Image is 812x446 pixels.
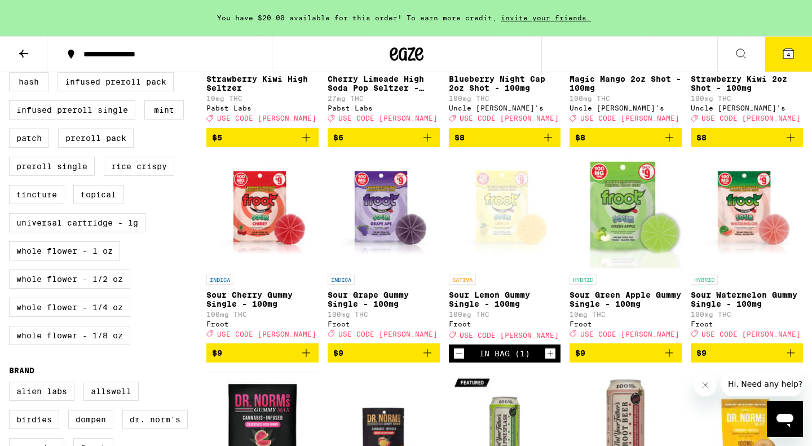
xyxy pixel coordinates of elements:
label: Whole Flower - 1/4 oz [9,298,130,317]
span: $6 [333,133,343,142]
img: Froot - Sour Green Apple Gummy Single - 100mg [570,156,682,269]
a: Open page for Sour Green Apple Gummy Single - 100mg from Froot [570,156,682,343]
span: $8 [454,133,465,142]
div: Froot [691,320,803,328]
p: Sour Cherry Gummy Single - 100mg [206,290,319,308]
span: $9 [212,348,222,357]
div: Froot [328,320,440,328]
span: $5 [212,133,222,142]
p: 10mg THC [206,95,319,102]
label: Whole Flower - 1/8 oz [9,326,130,345]
p: Sour Grape Gummy Single - 100mg [328,290,440,308]
img: Froot - Sour Watermelon Gummy Single - 100mg [691,156,803,269]
span: USE CODE [PERSON_NAME] [701,115,801,122]
button: Add to bag [449,128,561,147]
span: USE CODE [PERSON_NAME] [338,115,438,122]
p: 100mg THC [691,311,803,318]
p: Strawberry Kiwi High Seltzer [206,74,319,92]
label: Mint [144,100,184,120]
iframe: Message from company [721,372,803,396]
span: You have $20.00 available for this order! To earn more credit, [217,14,497,21]
p: Blueberry Night Cap 2oz Shot - 100mg [449,74,561,92]
p: Magic Mango 2oz Shot - 100mg [570,74,682,92]
p: Strawberry Kiwi 2oz Shot - 100mg [691,74,803,92]
img: Froot - Sour Cherry Gummy Single - 100mg [206,156,319,269]
label: Dr. Norm's [122,410,188,429]
label: Alien Labs [9,382,74,401]
label: Preroll Single [9,157,95,176]
a: Open page for Sour Grape Gummy Single - 100mg from Froot [328,156,440,343]
div: Froot [206,320,319,328]
p: Cherry Limeade High Soda Pop Seltzer - 25mg [328,74,440,92]
a: Open page for Sour Watermelon Gummy Single - 100mg from Froot [691,156,803,343]
span: USE CODE [PERSON_NAME] [460,115,559,122]
span: USE CODE [PERSON_NAME] [338,330,438,338]
iframe: Close message [694,374,717,396]
img: Froot - Sour Grape Gummy Single - 100mg [328,156,440,269]
p: 100mg THC [328,311,440,318]
span: invite your friends. [497,14,595,21]
p: 100mg THC [449,95,561,102]
p: 100mg THC [570,95,682,102]
span: 4 [787,51,790,58]
span: USE CODE [PERSON_NAME] [701,330,801,338]
p: INDICA [206,275,233,285]
button: Add to bag [570,343,682,363]
p: SATIVA [449,275,476,285]
div: Uncle [PERSON_NAME]'s [691,104,803,112]
span: USE CODE [PERSON_NAME] [460,332,559,339]
a: Open page for Sour Cherry Gummy Single - 100mg from Froot [206,156,319,343]
button: Add to bag [691,128,803,147]
p: HYBRID [691,275,718,285]
iframe: Button to launch messaging window [767,401,803,437]
span: $9 [696,348,707,357]
div: Froot [449,320,561,328]
a: Open page for Sour Lemon Gummy Single - 100mg from Froot [449,156,561,345]
div: Pabst Labs [328,104,440,112]
div: Froot [570,320,682,328]
label: Infused Preroll Single [9,100,135,120]
span: $8 [696,133,707,142]
p: HYBRID [570,275,597,285]
button: Add to bag [328,128,440,147]
p: Sour Lemon Gummy Single - 100mg [449,290,561,308]
label: Dompen [68,410,113,429]
p: Sour Green Apple Gummy Single - 100mg [570,290,682,308]
p: 100mg THC [206,311,319,318]
label: Preroll Pack [58,129,134,148]
button: Add to bag [206,128,319,147]
label: Allswell [83,382,139,401]
label: Birdies [9,410,59,429]
button: Add to bag [328,343,440,363]
p: 100mg THC [449,311,561,318]
p: Sour Watermelon Gummy Single - 100mg [691,290,803,308]
button: Add to bag [206,343,319,363]
span: $9 [333,348,343,357]
p: 27mg THC [328,95,440,102]
label: Hash [9,72,48,91]
span: $9 [575,348,585,357]
label: Universal Cartridge - 1g [9,213,145,232]
button: Increment [545,348,556,359]
div: Uncle [PERSON_NAME]'s [449,104,561,112]
div: Pabst Labs [206,104,319,112]
button: 4 [765,37,812,72]
button: Add to bag [570,128,682,147]
div: In Bag (1) [479,349,530,358]
label: Whole Flower - 1 oz [9,241,120,260]
span: $8 [575,133,585,142]
button: Add to bag [691,343,803,363]
span: USE CODE [PERSON_NAME] [580,115,679,122]
label: Rice Crispy [104,157,174,176]
span: USE CODE [PERSON_NAME] [217,115,316,122]
span: USE CODE [PERSON_NAME] [580,330,679,338]
p: INDICA [328,275,355,285]
label: Topical [73,185,123,204]
button: Decrement [453,348,465,359]
legend: Brand [9,366,34,375]
label: Whole Flower - 1/2 oz [9,270,130,289]
p: 10mg THC [570,311,682,318]
p: 100mg THC [691,95,803,102]
div: Uncle [PERSON_NAME]'s [570,104,682,112]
